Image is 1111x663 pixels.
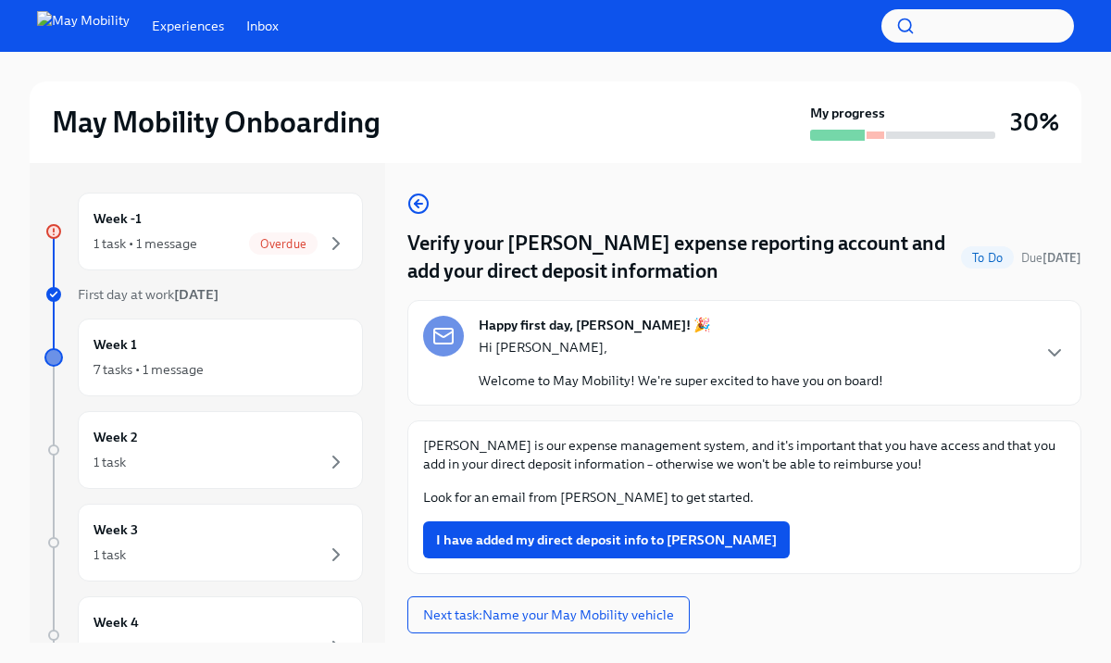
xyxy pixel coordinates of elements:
span: Next task : Name your May Mobility vehicle [423,606,674,624]
div: 7 tasks • 1 message [94,360,204,379]
button: I have added my direct deposit info to [PERSON_NAME] [423,521,790,558]
p: Welcome to May Mobility! We're super excited to have you on board! [479,371,883,390]
h3: 30% [1010,106,1059,139]
span: I have added my direct deposit info to [PERSON_NAME] [436,531,777,549]
div: 1 task • 1 message [94,234,197,253]
div: 1 task [94,545,126,564]
span: To Do [961,251,1014,265]
strong: Happy first day, [PERSON_NAME]! 🎉 [479,316,711,334]
h6: Week 1 [94,334,137,355]
strong: [DATE] [174,286,218,303]
span: Due [1021,251,1081,265]
a: Experiences [152,17,224,35]
h2: May Mobility Onboarding [52,104,381,141]
span: October 17th, 2025 09:00 [1021,249,1081,267]
h6: Week 3 [94,519,138,540]
h6: Week 4 [94,612,139,632]
p: Hi [PERSON_NAME], [479,338,883,357]
h4: Verify your [PERSON_NAME] expense reporting account and add your direct deposit information [407,230,954,285]
a: Week 31 task [44,504,363,582]
a: Week 21 task [44,411,363,489]
a: Week 17 tasks • 1 message [44,319,363,396]
p: [PERSON_NAME] is our expense management system, and it's important that you have access and that ... [423,436,1066,473]
a: Week -11 task • 1 messageOverdue [44,193,363,270]
a: Inbox [246,17,279,35]
div: 1 task [94,453,126,471]
strong: [DATE] [1042,251,1081,265]
p: Look for an email from [PERSON_NAME] to get started. [423,488,1066,507]
a: First day at work[DATE] [44,285,363,304]
img: May Mobility [37,11,130,41]
strong: My progress [810,104,885,122]
span: Overdue [249,237,318,251]
div: 1 task [94,638,126,657]
button: Next task:Name your May Mobility vehicle [407,596,690,633]
span: First day at work [78,286,218,303]
h6: Week 2 [94,427,138,447]
h6: Week -1 [94,208,142,229]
